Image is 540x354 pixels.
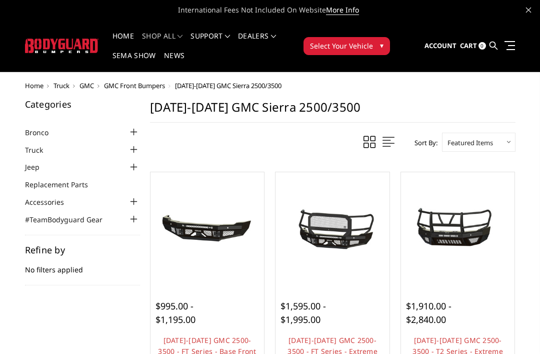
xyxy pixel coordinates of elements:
[79,81,94,90] a: GMC
[478,42,486,50] span: 0
[25,81,43,90] a: Home
[303,37,390,55] button: Select Your Vehicle
[280,300,326,325] span: $1,595.00 - $1,995.00
[310,41,373,51] span: Select Your Vehicle
[278,175,387,284] a: 2024-2025 GMC 2500-3500 - FT Series - Extreme Front Bumper 2024-2025 GMC 2500-3500 - FT Series - ...
[460,33,486,60] a: Cart 0
[164,52,184,72] a: News
[25,162,52,172] a: Jeep
[25,197,76,207] a: Accessories
[190,33,230,52] a: Support
[150,100,515,123] h1: [DATE]-[DATE] GMC Sierra 2500/3500
[25,245,140,285] div: No filters applied
[155,300,195,325] span: $995.00 - $1,195.00
[278,204,387,255] img: 2024-2025 GMC 2500-3500 - FT Series - Extreme Front Bumper
[153,204,262,255] img: 2024-2025 GMC 2500-3500 - FT Series - Base Front Bumper
[424,41,456,50] span: Account
[403,175,512,284] a: 2024-2025 GMC 2500-3500 - T2 Series - Extreme Front Bumper (receiver or winch) 2024-2025 GMC 2500...
[238,33,276,52] a: Dealers
[112,33,134,52] a: Home
[142,33,182,52] a: shop all
[424,33,456,60] a: Account
[25,100,140,109] h5: Categories
[25,214,115,225] a: #TeamBodyguard Gear
[406,300,451,325] span: $1,910.00 - $2,840.00
[25,39,98,53] img: BODYGUARD BUMPERS
[25,179,100,190] a: Replacement Parts
[112,52,156,72] a: SEMA Show
[104,81,165,90] a: GMC Front Bumpers
[409,135,437,150] label: Sort By:
[25,245,140,254] h5: Refine by
[403,204,512,255] img: 2024-2025 GMC 2500-3500 - T2 Series - Extreme Front Bumper (receiver or winch)
[153,175,262,284] a: 2024-2025 GMC 2500-3500 - FT Series - Base Front Bumper 2024-2025 GMC 2500-3500 - FT Series - Bas...
[326,5,359,15] a: More Info
[460,41,477,50] span: Cart
[380,40,383,51] span: ▾
[25,145,55,155] a: Truck
[175,81,281,90] span: [DATE]-[DATE] GMC Sierra 2500/3500
[53,81,69,90] a: Truck
[25,127,61,138] a: Bronco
